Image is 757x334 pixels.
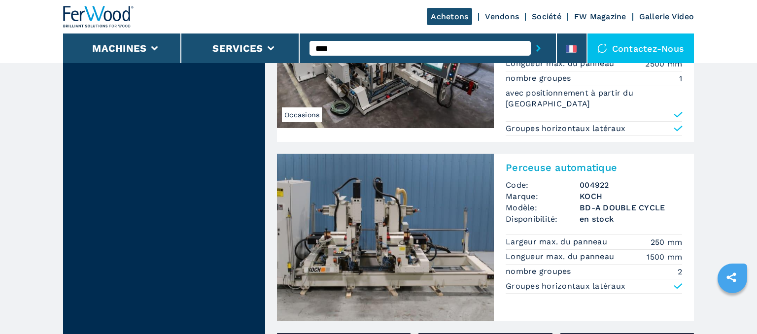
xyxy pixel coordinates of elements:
h3: KOCH [580,191,682,202]
img: Ferwood [63,6,134,28]
span: Disponibilité: [506,213,580,225]
a: Perceuse automatique KOCH BD-A DOUBLE CYCLEPerceuse automatiqueCode:004922Marque:KOCHModèle:BD-A ... [277,154,694,321]
p: Groupes horizontaux latéraux [506,123,625,134]
span: Modèle: [506,202,580,213]
p: Longueur max. du panneau [506,251,617,262]
p: Longueur max. du panneau [506,58,617,69]
span: Occasions [282,107,322,122]
p: Groupes horizontaux latéraux [506,281,625,292]
button: Machines [92,42,146,54]
a: Gallerie Video [639,12,694,21]
img: Perceuse automatique KOCH BD-A DOUBLE CYCLE [277,154,494,321]
a: sharethis [719,265,744,290]
p: nombre groupes [506,266,574,277]
em: 2 [678,266,682,277]
p: nombre groupes [506,73,574,84]
button: submit-button [531,37,546,60]
h3: 004922 [580,179,682,191]
span: Marque: [506,191,580,202]
a: Achetons [427,8,472,25]
img: Contactez-nous [597,43,607,53]
em: 1 [679,73,682,84]
iframe: Chat [715,290,750,327]
h2: Perceuse automatique [506,162,682,173]
div: Contactez-nous [587,33,694,63]
em: 1500 mm [647,251,682,263]
em: 2500 mm [645,58,682,69]
span: Code: [506,179,580,191]
p: Largeur max. du panneau [506,236,610,247]
h3: BD-A DOUBLE CYCLE [580,202,682,213]
span: en stock [580,213,682,225]
p: avec positionnement à partir du [GEOGRAPHIC_DATA] [506,88,682,110]
a: Société [532,12,561,21]
em: 250 mm [651,236,683,248]
button: Services [212,42,263,54]
a: Vendons [485,12,519,21]
a: FW Magazine [574,12,626,21]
